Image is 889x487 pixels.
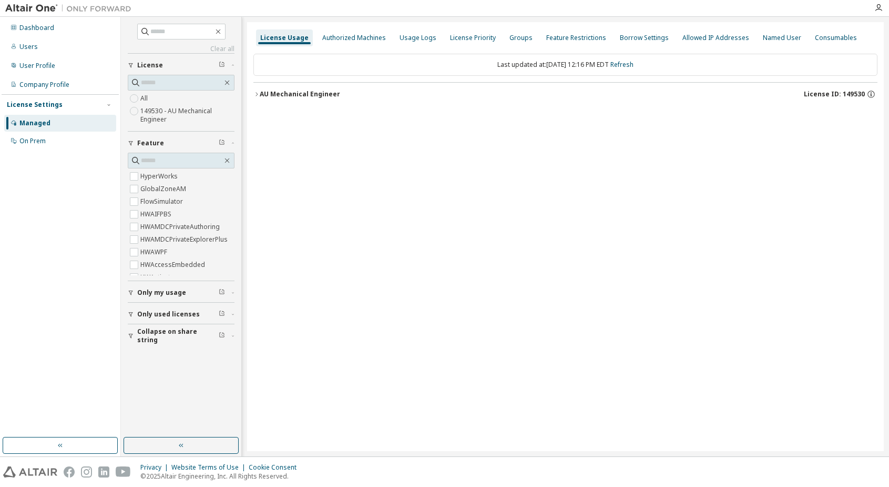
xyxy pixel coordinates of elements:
[137,310,200,319] span: Only used licenses
[610,60,633,69] a: Refresh
[19,43,38,51] div: Users
[400,34,436,42] div: Usage Logs
[64,466,75,478] img: facebook.svg
[128,303,234,326] button: Only used licenses
[249,463,303,472] div: Cookie Consent
[137,327,219,344] span: Collapse on share string
[219,310,225,319] span: Clear filter
[19,119,50,127] div: Managed
[3,466,57,478] img: altair_logo.svg
[260,90,340,98] div: AU Mechanical Engineer
[116,466,131,478] img: youtube.svg
[128,132,234,155] button: Feature
[128,281,234,304] button: Only my usage
[137,61,163,69] span: License
[140,221,222,233] label: HWAMDCPrivateAuthoring
[171,463,249,472] div: Website Terms of Use
[128,45,234,53] a: Clear all
[19,24,54,32] div: Dashboard
[140,170,180,183] label: HyperWorks
[450,34,496,42] div: License Priority
[19,62,55,70] div: User Profile
[19,137,46,145] div: On Prem
[140,259,207,271] label: HWAccessEmbedded
[140,233,230,246] label: HWAMDCPrivateExplorerPlus
[620,34,669,42] div: Borrow Settings
[260,34,309,42] div: License Usage
[219,61,225,69] span: Clear filter
[81,466,92,478] img: instagram.svg
[804,90,865,98] span: License ID: 149530
[137,289,186,297] span: Only my usage
[7,101,63,109] div: License Settings
[219,332,225,340] span: Clear filter
[140,92,150,105] label: All
[253,83,877,106] button: AU Mechanical EngineerLicense ID: 149530
[140,183,188,195] label: GlobalZoneAM
[140,271,176,284] label: HWActivate
[128,324,234,347] button: Collapse on share string
[98,466,109,478] img: linkedin.svg
[763,34,801,42] div: Named User
[19,81,69,89] div: Company Profile
[5,3,137,14] img: Altair One
[253,54,877,76] div: Last updated at: [DATE] 12:16 PM EDT
[682,34,749,42] div: Allowed IP Addresses
[322,34,386,42] div: Authorized Machines
[140,105,234,126] label: 149530 - AU Mechanical Engineer
[140,195,185,208] label: FlowSimulator
[140,463,171,472] div: Privacy
[137,139,164,147] span: Feature
[815,34,857,42] div: Consumables
[140,246,169,259] label: HWAWPF
[140,472,303,481] p: © 2025 Altair Engineering, Inc. All Rights Reserved.
[140,208,173,221] label: HWAIFPBS
[219,289,225,297] span: Clear filter
[509,34,533,42] div: Groups
[128,54,234,77] button: License
[219,139,225,147] span: Clear filter
[546,34,606,42] div: Feature Restrictions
